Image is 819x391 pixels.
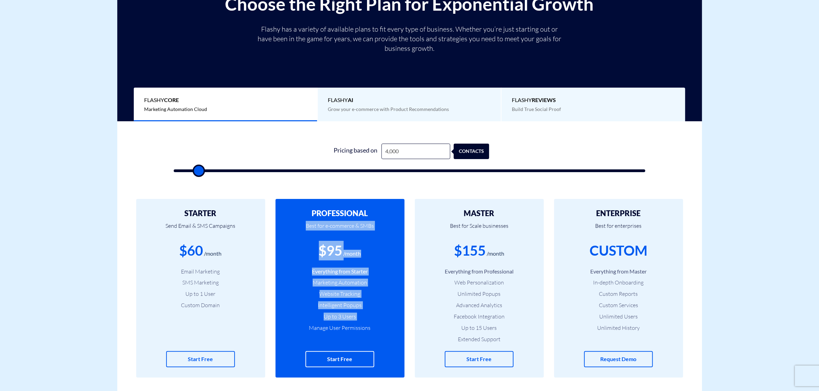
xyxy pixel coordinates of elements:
li: Up to 15 Users [425,324,534,332]
span: Build True Social Proof [512,106,561,112]
li: Up to 1 User [147,290,255,298]
h2: MASTER [425,209,534,217]
div: /month [487,250,504,258]
b: REVIEWS [532,97,556,103]
li: Everything from Professional [425,268,534,276]
a: Start Free [445,351,514,367]
li: Unlimited Popups [425,290,534,298]
h2: STARTER [147,209,255,217]
h2: ENTERPRISE [564,209,673,217]
p: Send Email & SMS Campaigns [147,217,255,241]
li: Advanced Analytics [425,301,534,309]
li: Custom Services [564,301,673,309]
li: Marketing Automation [286,279,394,287]
a: Request Demo [584,351,653,367]
a: Start Free [305,351,374,367]
li: Extended Support [425,335,534,343]
span: Grow your e-commerce with Product Recommendations [328,106,449,112]
li: Website Tracking [286,290,394,298]
li: Manage User Permissions [286,324,394,332]
div: /month [204,250,222,258]
li: Everything from Starter [286,268,394,276]
div: Pricing based on [330,144,381,159]
li: Everything from Master [564,268,673,276]
div: $60 [180,241,203,260]
p: Flashy has a variety of available plans to fit every type of business. Whether you’re just starti... [255,24,564,53]
div: $155 [454,241,486,260]
b: Core [164,97,179,103]
li: Custom Domain [147,301,255,309]
p: Best for e-commerce & SMBs [286,217,394,241]
li: Custom Reports [564,290,673,298]
div: $95 [319,241,343,260]
li: Up to 3 Users [286,313,394,321]
span: Flashy [328,96,491,104]
li: In-depth Onboarding [564,279,673,287]
p: Best for enterprises [564,217,673,241]
li: Intelligent Popups [286,301,394,309]
li: SMS Marketing [147,279,255,287]
li: Facebook Integration [425,313,534,321]
li: Email Marketing [147,268,255,276]
li: Web Personalization [425,279,534,287]
span: Marketing Automation Cloud [144,106,207,112]
div: /month [344,250,361,258]
li: Unlimited History [564,324,673,332]
div: CUSTOM [590,241,647,260]
span: Flashy [512,96,675,104]
b: AI [348,97,354,103]
p: Best for Scale businesses [425,217,534,241]
li: Unlimited Users [564,313,673,321]
a: Start Free [166,351,235,367]
span: Flashy [144,96,307,104]
div: contacts [458,144,493,159]
h2: PROFESSIONAL [286,209,394,217]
